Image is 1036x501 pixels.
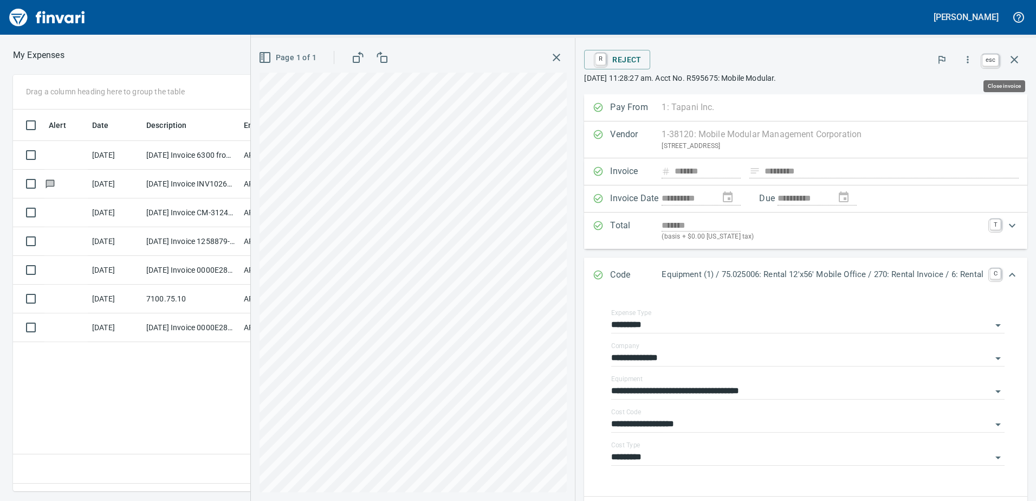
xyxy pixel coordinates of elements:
[142,198,239,227] td: [DATE] Invoice CM-3124323 from United Site Services (1-11055)
[584,50,650,69] button: RReject
[244,119,279,132] span: Employee
[88,170,142,198] td: [DATE]
[92,119,123,132] span: Date
[239,285,321,313] td: AP Invoices
[256,48,321,68] button: Page 1 of 1
[990,351,1006,366] button: Open
[239,256,321,285] td: AP Invoices
[239,141,321,170] td: AP Invoices
[142,256,239,285] td: [DATE] Invoice 0000E28842385 from UPS (1-30551)
[88,285,142,313] td: [DATE]
[584,258,1027,293] div: Expand
[990,417,1006,432] button: Open
[990,450,1006,465] button: Open
[146,119,187,132] span: Description
[26,86,185,97] p: Drag a column heading here to group the table
[142,170,239,198] td: [DATE] Invoice INV10264176 from [GEOGRAPHIC_DATA] (1-24796)
[611,310,651,316] label: Expense Type
[239,227,321,256] td: AP Invoices
[990,219,1001,230] a: T
[990,384,1006,399] button: Open
[244,119,293,132] span: Employee
[49,119,80,132] span: Alert
[611,409,641,415] label: Cost Code
[610,219,662,242] p: Total
[611,376,643,382] label: Equipment
[92,119,109,132] span: Date
[88,227,142,256] td: [DATE]
[88,141,142,170] td: [DATE]
[7,4,88,30] img: Finvari
[662,268,983,281] p: Equipment (1) / 75.025006: Rental 12'x56' Mobile Office / 270: Rental Invoice / 6: Rental
[261,51,316,65] span: Page 1 of 1
[239,198,321,227] td: AP Invoices
[239,170,321,198] td: AP Invoices
[584,73,1027,83] p: [DATE] 11:28:27 am. Acct No. R595675: Mobile Modular.
[13,49,64,62] nav: breadcrumb
[611,343,639,349] label: Company
[88,256,142,285] td: [DATE]
[13,49,64,62] p: My Expenses
[49,119,66,132] span: Alert
[146,119,201,132] span: Description
[934,11,999,23] h5: [PERSON_NAME]
[593,50,641,69] span: Reject
[88,313,142,342] td: [DATE]
[595,53,606,65] a: R
[982,54,999,66] a: esc
[990,318,1006,333] button: Open
[88,198,142,227] td: [DATE]
[142,313,239,342] td: [DATE] Invoice 0000E28842365 from UPS (1-30551)
[611,442,640,448] label: Cost Type
[142,141,239,170] td: [DATE] Invoice 6300 from Wire Rite Electric Inc (1-11130)
[610,268,662,282] p: Code
[44,180,56,187] span: Has messages
[142,285,239,313] td: 7100.75.10
[142,227,239,256] td: [DATE] Invoice 1258879-0 from OPNW - Office Products Nationwide (1-29901)
[931,9,1001,25] button: [PERSON_NAME]
[990,268,1001,279] a: C
[239,313,321,342] td: AP Invoices
[662,232,983,242] p: (basis + $0.00 [US_STATE] tax)
[584,213,1027,249] div: Expand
